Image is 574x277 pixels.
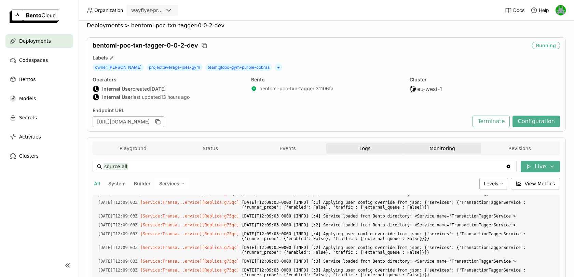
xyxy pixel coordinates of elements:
span: 2025-09-27T12:09:03.212Z [98,212,138,220]
a: Codespaces [5,53,73,67]
nav: Breadcrumbs navigation [87,22,566,29]
span: [DATE]T12:09:03+0000 [INFO] [:2] Service loaded from Bento directory: <Service name='TransactionT... [242,221,555,229]
span: [Service:Transa...ervice] [140,259,202,264]
button: Events [249,143,326,154]
span: Help [539,7,549,13]
span: [Service:Transa...ervice] [140,214,202,219]
span: [DATE]T12:09:03+0000 [INFO] [:1] Applying user config override from json: {'services': {'Transact... [242,199,555,211]
img: Sean Hickey [556,5,566,15]
span: Models [19,94,36,103]
span: 2025-09-27T12:09:03.631Z [98,258,138,265]
span: team : globo-gym-purple-cobras [205,64,272,71]
button: View Metrics [511,178,560,189]
a: Docs [505,7,524,14]
button: Monitoring [404,143,481,154]
span: [Service:Transa...ervice] [140,268,202,273]
div: Endpoint URL [93,107,469,114]
span: Logs [359,145,370,151]
div: last updated [93,94,243,101]
button: System [107,179,127,188]
span: Activities [19,133,41,141]
span: bentoml-poc-txn-tagger-0-0-2-dev [93,42,198,49]
button: Terminate [473,116,510,127]
a: Secrets [5,111,73,124]
span: [Replica:g75qc] [202,268,239,273]
span: [Replica:g75qc] [202,259,239,264]
input: Search [104,161,506,172]
span: [DATE]T12:09:03+0000 [INFO] [:2] Applying user config override from json: {'services': {'Transact... [242,244,555,256]
span: [DATE] [150,86,166,92]
span: [Replica:g75qc] [202,245,239,250]
span: [Service:Transa...ervice] [140,200,202,205]
a: bentoml-poc-txn-tagger:31106fa [259,85,333,92]
button: Playground [94,143,172,154]
a: Clusters [5,149,73,163]
span: 13 hours ago [161,94,190,100]
a: Activities [5,130,73,144]
div: Running [532,42,560,49]
div: Cluster [410,77,560,83]
span: Docs [513,7,524,13]
span: Codespaces [19,56,48,64]
span: eu-west-1 [417,85,442,92]
button: Live [521,161,560,172]
span: 2025-09-27T12:09:03.410Z [98,244,138,251]
div: Operators [93,77,243,83]
span: 2025-09-27T12:09:03.225Z [98,221,138,229]
button: Status [172,143,249,154]
button: Configuration [512,116,560,127]
span: 2025-09-27T12:09:03.131Z [98,199,138,206]
span: [Replica:g75qc] [202,200,239,205]
div: wayflyer-prod [131,7,163,14]
span: [Service:Transa...ervice] [140,245,202,250]
span: All [94,181,100,186]
span: [Service:Transa...ervice] [140,232,202,236]
span: [Service:Transa...ervice] [140,223,202,227]
div: [URL][DOMAIN_NAME] [93,116,164,127]
span: [DATE]T12:09:03+0000 [INFO] [:3] Service loaded from Bento directory: <Service name='TransactionT... [242,258,555,265]
input: Selected wayflyer-prod. [164,7,165,14]
span: Organization [94,7,123,13]
span: Services [159,181,179,187]
div: Labels [93,55,560,61]
span: Clusters [19,152,39,160]
span: owner : [PERSON_NAME] [93,64,144,71]
span: [Replica:g75qc] [202,214,239,219]
span: [DATE]T12:09:03+0000 [INFO] [:4] Service loaded from Bento directory: <Service name='TransactionT... [242,212,555,220]
svg: Clear value [506,164,511,169]
span: [Replica:g75qc] [202,232,239,236]
strong: Internal User [102,86,133,92]
span: 2025-09-27T12:09:03.728Z [98,266,138,274]
div: Levels [479,178,508,189]
span: [DATE]T12:09:03+0000 [INFO] [:4] Applying user config override from json: {'services': {'Transact... [242,230,555,242]
div: IU [93,94,99,100]
span: Levels [484,181,498,186]
button: Builder [133,179,152,188]
span: [Replica:g75qc] [202,223,239,227]
span: Secrets [19,114,37,122]
a: Models [5,92,73,105]
div: Help [531,7,549,14]
a: Bentos [5,72,73,86]
span: Deployments [87,22,123,29]
span: Bentos [19,75,36,83]
span: > [123,22,131,29]
span: System [108,181,126,186]
div: created [93,85,243,92]
div: IU [93,86,99,92]
button: Revisions [481,143,558,154]
div: Internal User [93,94,99,101]
span: project : average-joes-gym [147,64,203,71]
div: Bento [251,77,401,83]
span: + [275,64,282,71]
span: Builder [134,181,151,186]
a: Deployments [5,34,73,48]
span: View Metrics [525,180,555,187]
div: Internal User [93,85,99,92]
div: Services [155,178,189,189]
button: All [93,179,101,188]
span: bentoml-poc-txn-tagger-0-0-2-dev [131,22,224,29]
span: Deployments [19,37,51,45]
